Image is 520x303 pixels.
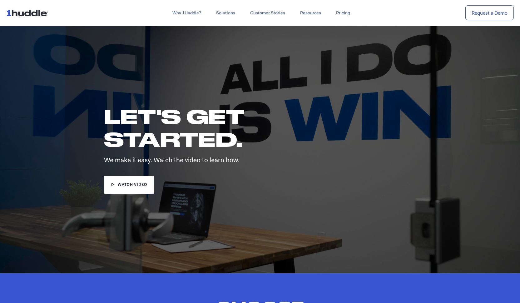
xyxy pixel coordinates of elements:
img: ... [6,7,51,19]
a: Resources [293,7,329,19]
a: watch video [104,176,154,194]
a: Why 1Huddle? [165,7,209,19]
h1: LET'S GET STARTED. [104,105,310,151]
p: We make it easy. Watch the video to learn how. [104,157,319,163]
a: Pricing [329,7,358,19]
span: watch video [118,182,147,188]
a: Solutions [209,7,243,19]
a: Request a Demo [465,5,514,21]
a: Customer Stories [243,7,293,19]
